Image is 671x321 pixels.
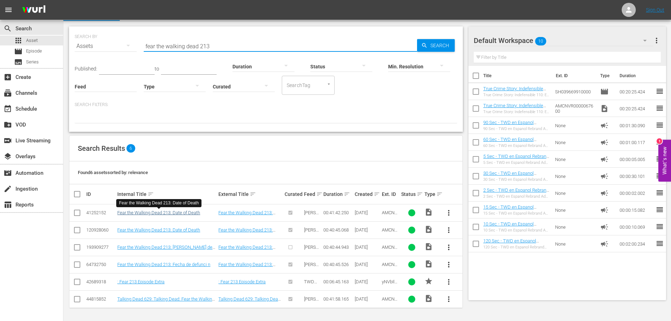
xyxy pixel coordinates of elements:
[316,191,323,197] span: sort
[86,279,115,284] div: 42689318
[323,262,352,267] div: 00:40:45.526
[658,140,671,181] button: Open Feedback Widget
[75,66,97,72] span: Published:
[285,191,302,197] div: Curated
[382,279,399,311] span: yNVbIls3L3m6XCbPv1UoUoKFJG7yoTw5
[483,194,550,199] div: 2 Sec - TWD en Espanol Rebrand Ad Slates-2s- SLATE
[440,256,457,273] button: more_vert
[617,100,656,117] td: 00:20:25.424
[483,154,549,164] a: 5 Sec - TWD en Espanol Rebrand Ad Slates-5s- SLATE
[323,245,352,250] div: 00:40:44.943
[355,262,380,267] div: [DATE]
[428,39,455,52] span: Search
[483,211,550,216] div: 15 Sec - TWD en Espanol Rebrand Ad Slates-15s- SLATE
[355,279,380,284] div: [DATE]
[424,242,433,251] span: Video
[436,191,443,197] span: sort
[600,138,609,147] span: Ad
[600,189,609,197] span: Ad
[424,277,433,285] span: PROMO
[656,138,664,146] span: reorder
[218,262,275,272] a: Fear the Walking Dead 213: Fecha de defunci n
[483,221,544,232] a: 10 Sec - TWD en Espanol Rebrand Ad Slates-10s- SLATE
[596,66,615,86] th: Type
[86,262,115,267] div: 64732750
[86,191,115,197] div: ID
[483,120,544,130] a: 90 Sec - TWD en Espanol Rebrand Ad Slates-90s- SLATE
[117,262,210,267] a: Fear the Walking Dead 213: Fecha de defunci n
[218,279,266,284] a: : Fear 213 Episode Extra
[355,245,380,250] div: [DATE]
[483,238,547,249] a: 120 Sec - TWD en Espanol Rebrand Ad Slates-120s- SLATE
[304,245,319,260] span: [PERSON_NAME] Feed
[483,103,546,113] a: True Crime Story: Indefensible 110: El elefante en el útero
[14,58,23,66] span: Series
[382,227,397,243] span: AMCNVR0000024130
[382,245,397,260] span: AMCNVR0000056277
[474,31,653,50] div: Default Workspace
[78,170,148,175] span: Found 6 assets sorted by: relevance
[440,204,457,221] button: more_vert
[17,2,51,18] img: ans4CAIJ8jUAAAAAAAAAAAAAAAAAAAAAAAAgQb4GAAAAAAAAAAAAAAAAAAAAAAAAJMjXAAAAAAAAAAAAAAAAAAAAAAAAgAT5G...
[117,245,215,255] a: Fear the Walking Dead 213: [PERSON_NAME] de defunción
[600,240,609,248] span: Ad
[148,191,154,197] span: sort
[552,151,597,168] td: None
[552,117,597,134] td: None
[26,37,38,44] span: Asset
[4,185,12,193] span: Ingestion
[483,86,546,97] a: True Crime Story: Indefensible 110: El elefante en el útero
[304,296,319,312] span: [PERSON_NAME] Feed
[75,102,457,108] p: Search Filters:
[483,228,550,233] div: 10 Sec - TWD en Espanol Rebrand Ad Slates-10s- SLATE
[250,191,256,197] span: sort
[600,172,609,180] span: Ad
[656,155,664,163] span: reorder
[483,93,550,97] div: True Crime Story: Indefensible 110: El elefante en el útero
[355,210,380,215] div: [DATE]
[424,294,433,303] span: Video
[218,210,275,221] a: Fear the Walking Dead 213: Date of Death
[78,144,125,153] span: Search Results
[656,104,664,112] span: reorder
[617,117,656,134] td: 00:01:30.090
[483,187,549,198] a: 2 Sec - TWD en Espanol Rebrand Ad Slates-2s- SLATE
[344,191,350,197] span: sort
[323,190,352,198] div: Duration
[535,34,546,49] span: 10
[445,243,453,252] span: more_vert
[483,66,552,86] th: Title
[117,210,200,215] a: Fear the Walking Dead 213: Date of Death
[218,190,282,198] div: External Title
[483,160,550,165] div: 5 Sec - TWD en Espanol Rebrand Ad Slates-5s- SLATE
[445,209,453,217] span: more_vert
[401,190,422,198] div: Status
[615,66,658,86] th: Duration
[652,32,661,49] button: more_vert
[14,36,23,45] span: Asset
[75,36,137,56] div: Assets
[483,143,550,148] div: 60 Sec - TWD en Espanol Rebrand Ad Slates-60s- SLATE
[483,110,550,114] div: True Crime Story: Indefensible 110: El elefante en el útero
[304,262,319,278] span: [PERSON_NAME] Feed
[656,222,664,231] span: reorder
[617,202,656,218] td: 00:00:15.082
[323,296,352,302] div: 00:41:58.165
[304,190,321,198] div: Feed
[617,185,656,202] td: 00:00:02.002
[656,87,664,95] span: reorder
[4,169,12,177] span: Automation
[600,104,609,113] span: Video
[424,208,433,216] span: Video
[323,210,352,215] div: 00:41:42.250
[382,262,397,278] span: AMCNVR0000006255
[382,191,399,197] div: Ext. ID
[617,83,656,100] td: 00:20:25.424
[424,260,433,268] span: Video
[552,134,597,151] td: None
[445,278,453,286] span: more_vert
[483,204,544,215] a: 15 Sec - TWD en Espanol Rebrand Ad Slates-15s- SLATE
[552,168,597,185] td: None
[552,235,597,252] td: None
[445,260,453,269] span: more_vert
